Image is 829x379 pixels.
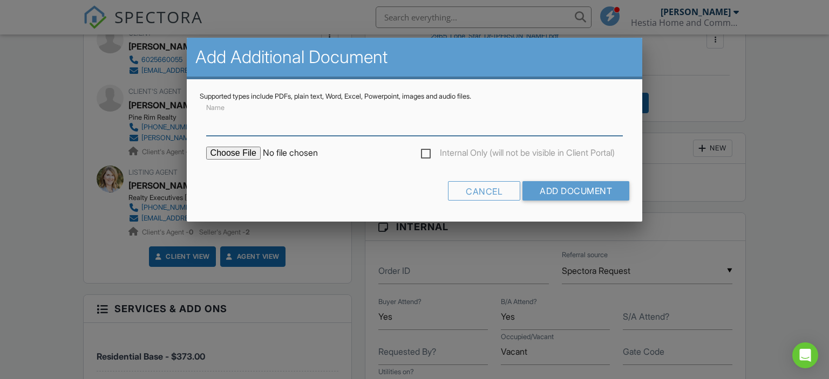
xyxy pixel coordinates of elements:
[421,148,615,161] label: Internal Only (will not be visible in Client Portal)
[200,92,630,101] div: Supported types include PDFs, plain text, Word, Excel, Powerpoint, images and audio files.
[522,181,629,201] input: Add Document
[448,181,520,201] div: Cancel
[206,103,225,113] label: Name
[792,342,818,368] div: Open Intercom Messenger
[195,46,634,68] h2: Add Additional Document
